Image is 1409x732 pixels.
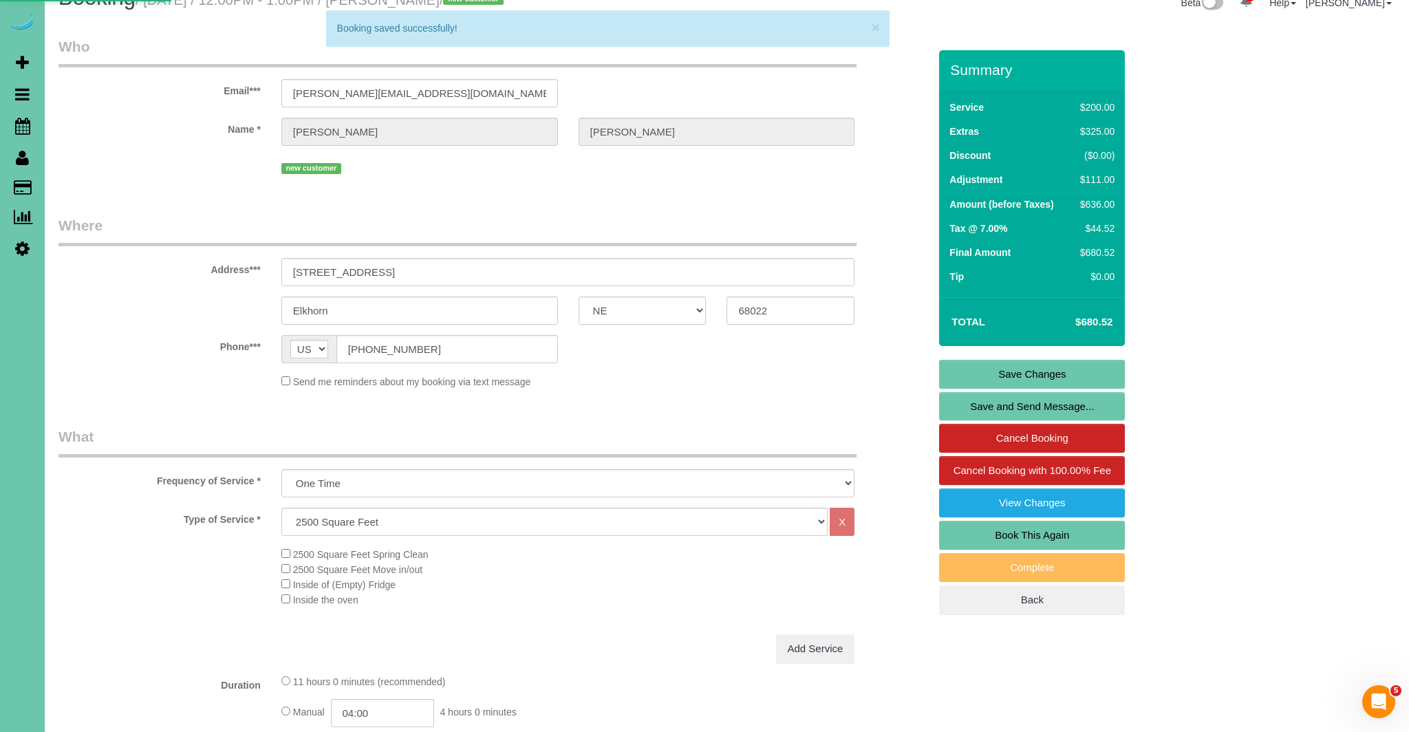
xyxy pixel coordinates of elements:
label: Type of Service * [48,508,271,526]
a: Add Service [776,634,855,663]
span: Manual [293,707,325,718]
h3: Summary [950,62,1118,78]
div: $0.00 [1075,270,1115,283]
a: Save Changes [939,360,1125,389]
strong: Total [951,316,985,327]
label: Adjustment [949,173,1002,186]
div: Booking saved successfully! [337,21,879,35]
h4: $680.52 [1034,316,1112,328]
div: $325.00 [1075,125,1115,138]
button: × [872,20,880,34]
label: Tip [949,270,964,283]
label: Amount (before Taxes) [949,197,1053,211]
a: Save and Send Message... [939,392,1125,421]
legend: What [58,427,857,458]
label: Name * [48,118,271,136]
label: Extras [949,125,979,138]
label: Tax @ 7.00% [949,222,1007,235]
div: ($0.00) [1075,149,1115,162]
span: Inside of (Empty) Fridge [293,579,396,590]
a: Back [939,585,1125,614]
span: new customer [281,163,341,174]
div: $44.52 [1075,222,1115,235]
span: Send me reminders about my booking via text message [293,376,531,387]
a: Cancel Booking [939,424,1125,453]
span: 11 hours 0 minutes (recommended) [293,676,446,687]
legend: Who [58,36,857,67]
a: Cancel Booking with 100.00% Fee [939,456,1125,485]
label: Discount [949,149,991,162]
span: 2500 Square Feet Move in/out [293,564,422,575]
label: Frequency of Service * [48,469,271,488]
div: $200.00 [1075,100,1115,114]
span: 5 [1390,685,1401,696]
label: Service [949,100,984,114]
img: Automaid Logo [8,14,36,33]
span: 4 hours 0 minutes [440,707,516,718]
span: Cancel Booking with 100.00% Fee [954,464,1111,476]
legend: Where [58,215,857,246]
label: Duration [48,674,271,692]
div: $636.00 [1075,197,1115,211]
a: View Changes [939,488,1125,517]
div: $680.52 [1075,246,1115,259]
iframe: Intercom live chat [1362,685,1395,718]
span: Inside the oven [293,594,358,605]
span: 2500 Square Feet Spring Clean [293,549,429,560]
label: Final Amount [949,246,1011,259]
div: $111.00 [1075,173,1115,186]
a: Book This Again [939,521,1125,550]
